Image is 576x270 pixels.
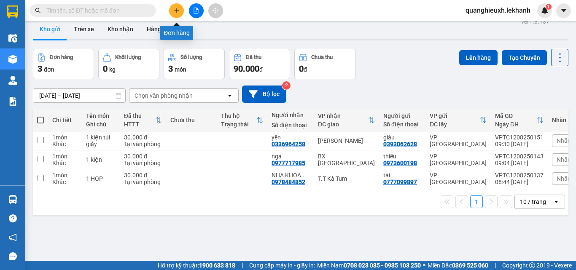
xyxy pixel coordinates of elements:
[383,112,421,119] div: Người gửi
[7,27,93,37] div: giàu
[124,141,162,147] div: Tại văn phòng
[249,261,315,270] span: Cung cấp máy in - giấy in:
[8,97,17,106] img: solution-icon
[169,3,184,18] button: plus
[557,156,571,163] span: Nhãn
[8,195,17,204] img: warehouse-icon
[7,7,93,27] div: VP [GEOGRAPHIC_DATA]
[428,261,488,270] span: Miền Bắc
[189,3,204,18] button: file-add
[124,134,162,141] div: 30.000 đ
[272,112,310,118] div: Người nhận
[557,175,571,182] span: Nhãn
[180,54,202,60] div: Số lượng
[495,112,537,119] div: Mã GD
[170,117,213,123] div: Chưa thu
[425,109,491,131] th: Toggle SortBy
[318,112,368,119] div: VP nhận
[174,8,180,13] span: plus
[557,137,571,144] span: Nhãn
[318,137,375,144] div: [PERSON_NAME]
[344,262,421,269] strong: 0708 023 035 - 0935 103 250
[383,141,417,147] div: 0393062628
[35,8,41,13] span: search
[259,66,263,73] span: đ
[168,64,173,74] span: 3
[124,172,162,179] div: 30.000 đ
[318,153,375,166] div: BX [GEOGRAPHIC_DATA]
[495,179,544,185] div: 08:44 [DATE]
[52,134,78,141] div: 1 món
[33,89,125,102] input: Select a date range.
[242,86,286,103] button: Bộ lọc
[272,134,310,141] div: yến
[135,91,193,100] div: Chọn văn phòng nhận
[495,172,544,179] div: VPTC1208250137
[272,153,310,160] div: nga
[430,112,480,119] div: VP gửi
[175,66,186,73] span: món
[115,54,141,60] div: Khối lượng
[52,141,78,147] div: Khác
[495,153,544,160] div: VPTC1208250143
[9,214,17,222] span: question-circle
[38,64,42,74] span: 3
[272,179,305,185] div: 0978484852
[529,262,535,268] span: copyright
[9,233,17,241] span: notification
[164,49,225,79] button: Số lượng3món
[103,64,108,74] span: 0
[98,49,159,79] button: Khối lượng0kg
[99,36,167,48] div: 0336964258
[101,19,140,39] button: Kho nhận
[430,121,480,128] div: ĐC lấy
[86,134,116,147] div: 1 kiện túi giấy
[208,3,223,18] button: aim
[430,134,487,147] div: VP [GEOGRAPHIC_DATA]
[109,66,116,73] span: kg
[430,153,487,166] div: VP [GEOGRAPHIC_DATA]
[556,3,571,18] button: caret-down
[383,134,421,141] div: giàu
[491,109,548,131] th: Toggle SortBy
[311,54,333,60] div: Chưa thu
[423,264,425,267] span: ⚪️
[272,172,310,179] div: NHA KHOA Á ÂU
[160,26,193,40] div: Đơn hàng
[50,54,73,60] div: Đơn hàng
[99,26,167,36] div: yến
[495,121,537,128] div: Ngày ĐH
[383,179,417,185] div: 0777099897
[124,179,162,185] div: Tại văn phòng
[86,156,116,163] div: 1 kiện
[124,160,162,166] div: Tại văn phòng
[67,19,101,39] button: Trên xe
[495,160,544,166] div: 09:04 [DATE]
[7,8,20,17] span: Gửi:
[299,64,304,74] span: 0
[33,49,94,79] button: Đơn hàng3đơn
[33,19,67,39] button: Kho gửi
[6,54,94,64] div: 30.000
[99,7,167,26] div: [PERSON_NAME]
[8,76,17,85] img: warehouse-icon
[234,64,259,74] span: 90.000
[430,172,487,185] div: VP [GEOGRAPHIC_DATA]
[282,81,291,90] sup: 2
[553,198,560,205] svg: open
[46,6,146,15] input: Tìm tên, số ĐT hoặc mã đơn
[317,261,421,270] span: Miền Nam
[52,117,78,123] div: Chi tiết
[495,141,544,147] div: 09:30 [DATE]
[9,252,17,260] span: message
[86,121,116,128] div: Ghi chú
[199,262,235,269] strong: 1900 633 818
[383,160,417,166] div: 0973600198
[272,160,305,166] div: 0977717985
[560,7,568,14] span: caret-down
[383,153,421,160] div: thiều
[301,172,306,179] span: ...
[52,172,78,179] div: 1 món
[272,141,305,147] div: 0336964258
[318,121,368,128] div: ĐC giao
